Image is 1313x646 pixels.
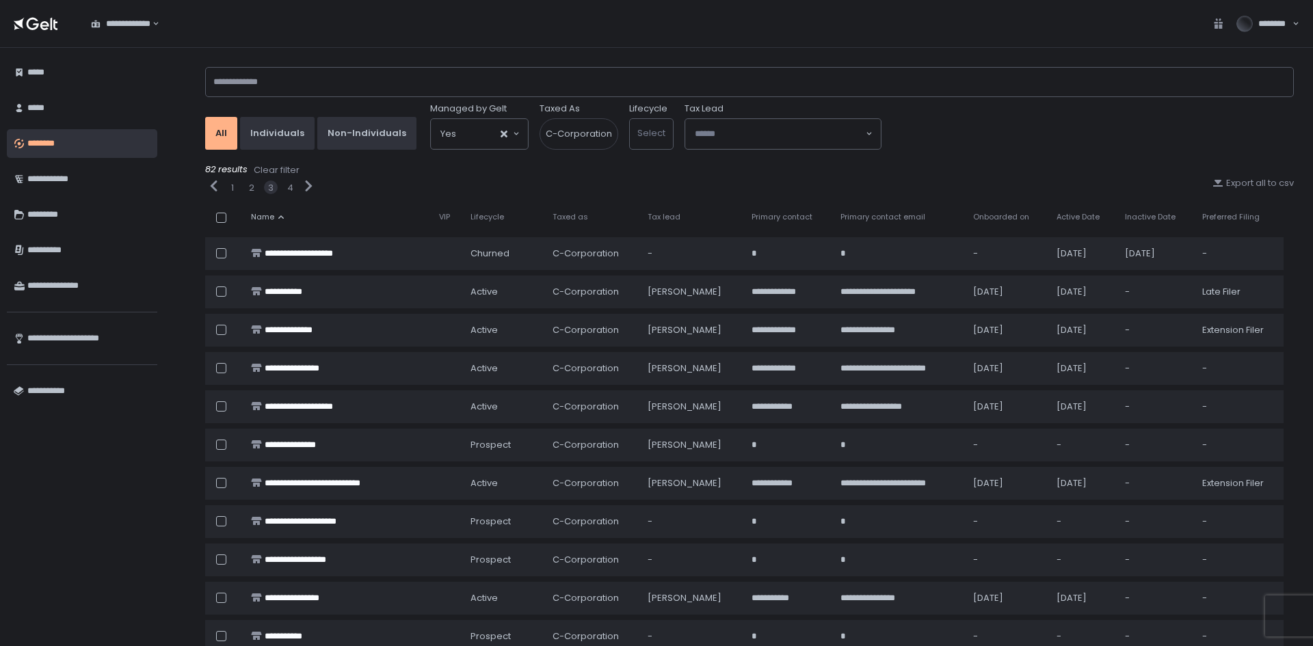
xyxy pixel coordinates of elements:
[205,117,237,150] button: All
[1202,630,1275,643] div: -
[1057,592,1109,604] div: [DATE]
[540,103,580,115] label: Taxed As
[205,163,1294,177] div: 82 results
[1125,477,1186,489] div: -
[1202,362,1275,375] div: -
[1212,177,1294,189] button: Export all to csv
[470,477,498,489] span: active
[1125,362,1186,375] div: -
[250,127,304,139] div: Individuals
[215,127,227,139] div: All
[648,362,735,375] div: [PERSON_NAME]
[629,103,667,115] label: Lifecycle
[1202,212,1260,222] span: Preferred Filing
[456,127,499,141] input: Search for option
[1057,286,1109,298] div: [DATE]
[1057,401,1109,413] div: [DATE]
[1125,515,1186,528] div: -
[553,324,631,336] div: C-Corporation
[553,592,631,604] div: C-Corporation
[973,401,1040,413] div: [DATE]
[1057,324,1109,336] div: [DATE]
[973,554,1040,566] div: -
[1057,212,1100,222] span: Active Date
[1202,515,1275,528] div: -
[1125,554,1186,566] div: -
[553,247,631,260] div: C-Corporation
[973,439,1040,451] div: -
[1202,592,1275,604] div: -
[540,118,618,150] span: C-Corporation
[553,286,631,298] div: C-Corporation
[251,212,274,222] span: Name
[1125,324,1186,336] div: -
[82,10,159,38] div: Search for option
[1202,247,1275,260] div: -
[1125,286,1186,298] div: -
[1202,439,1275,451] div: -
[470,592,498,604] span: active
[973,477,1040,489] div: [DATE]
[648,630,735,643] div: -
[648,439,735,451] div: [PERSON_NAME]
[254,164,300,176] div: Clear filter
[1202,401,1275,413] div: -
[1125,212,1176,222] span: Inactive Date
[648,477,735,489] div: [PERSON_NAME]
[648,324,735,336] div: [PERSON_NAME]
[973,630,1040,643] div: -
[553,439,631,451] div: C-Corporation
[1202,324,1275,336] div: Extension Filer
[1125,439,1186,451] div: -
[231,182,234,194] button: 1
[470,247,509,260] span: churned
[553,630,631,643] div: C-Corporation
[840,212,925,222] span: Primary contact email
[470,439,511,451] span: prospect
[973,592,1040,604] div: [DATE]
[1202,477,1275,489] div: Extension Filer
[685,103,724,115] span: Tax Lead
[470,554,511,566] span: prospect
[470,401,498,413] span: active
[1057,630,1109,643] div: -
[249,182,254,194] button: 2
[553,515,631,528] div: C-Corporation
[648,286,735,298] div: [PERSON_NAME]
[553,477,631,489] div: C-Corporation
[695,127,864,141] input: Search for option
[648,592,735,604] div: [PERSON_NAME]
[1202,286,1275,298] div: Late Filer
[1202,554,1275,566] div: -
[973,362,1040,375] div: [DATE]
[1125,592,1186,604] div: -
[287,182,293,194] div: 4
[470,515,511,528] span: prospect
[973,324,1040,336] div: [DATE]
[430,103,507,115] span: Managed by Gelt
[470,324,498,336] span: active
[268,182,274,194] button: 3
[973,286,1040,298] div: [DATE]
[470,630,511,643] span: prospect
[973,515,1040,528] div: -
[648,401,735,413] div: [PERSON_NAME]
[253,163,300,177] button: Clear filter
[648,515,735,528] div: -
[1125,247,1186,260] div: [DATE]
[470,362,498,375] span: active
[1057,439,1109,451] div: -
[648,212,680,222] span: Tax lead
[470,286,498,298] span: active
[553,401,631,413] div: C-Corporation
[317,117,416,150] button: Non-Individuals
[685,119,881,149] div: Search for option
[1057,554,1109,566] div: -
[501,131,507,137] button: Clear Selected
[648,247,735,260] div: -
[440,127,456,141] span: Yes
